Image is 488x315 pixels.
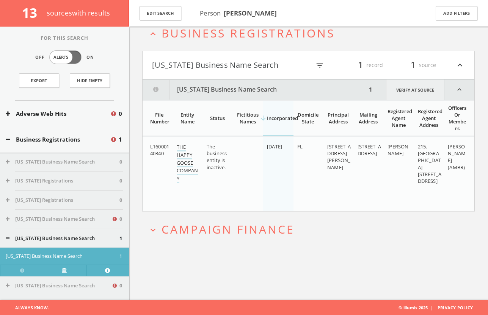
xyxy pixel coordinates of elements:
span: 0 [119,158,122,166]
span: On [86,54,94,61]
div: Registered Agent Name [388,108,410,128]
span: | [428,305,436,310]
span: 1 [119,235,122,242]
div: Incorporated [267,115,289,122]
span: source s with results [47,8,110,17]
span: For This Search [35,34,94,42]
button: [US_STATE] Registrations [6,196,119,204]
span: 0 [119,196,122,204]
button: [US_STATE] Registrations [6,177,119,185]
span: [STREET_ADDRESS][PERSON_NAME] [327,143,351,171]
b: [PERSON_NAME] [224,9,277,17]
a: Verify at source [43,265,86,276]
div: source [391,59,436,72]
span: 1 [119,253,122,260]
span: 1 [355,58,366,72]
button: Add Filters [436,6,477,21]
i: filter_list [315,61,324,70]
span: Campaign Finance [162,221,295,237]
span: [PERSON_NAME] (AMBR) [448,143,466,171]
button: expand_moreCampaign Finance [148,223,475,235]
div: 1 [367,80,375,100]
span: -- [237,143,240,150]
a: Verify at source [386,80,444,100]
button: [US_STATE] Business Name Search [143,80,367,100]
div: Entity Name [177,111,199,125]
div: grid [143,136,474,211]
button: [US_STATE] Business Name Search [152,59,309,72]
button: [US_STATE] Business Name Search [6,215,111,223]
span: Off [35,54,44,61]
span: L16000140340 [150,143,169,157]
div: Status [207,115,229,122]
span: [DATE] [267,143,282,150]
span: 1 [119,135,122,144]
div: File Number [150,111,168,125]
a: THE HAPPY GOOSE COMPANY [177,143,198,183]
span: Business Registrations [162,25,335,41]
i: expand_more [148,225,158,235]
button: [US_STATE] Business Name Search [6,253,119,260]
span: [STREET_ADDRESS] [358,143,381,157]
i: expand_less [455,59,465,72]
button: [US_STATE] Business Name Search [6,158,119,166]
button: [US_STATE] Business Name Search [6,235,119,242]
a: Privacy Policy [438,305,473,310]
div: Fictitious Names [237,111,259,125]
span: 1 [407,58,419,72]
div: Officers Or Members [448,104,467,132]
button: Edit Search [140,6,181,21]
div: Principal Address [327,111,349,125]
span: 0 [119,109,122,118]
div: Registered Agent Address [418,108,440,128]
i: expand_less [444,80,474,100]
span: 215. [GEOGRAPHIC_DATA] [STREET_ADDRESS] [418,143,441,184]
div: Domicile State [297,111,319,125]
i: expand_less [148,29,158,39]
button: Hide Empty [70,73,110,88]
span: 0 [119,282,122,290]
button: [US_STATE] Business Name Search [6,282,111,290]
span: The business entity is inactive. [207,143,227,171]
span: FL [297,143,303,150]
a: Export [19,73,59,88]
i: arrow_downward [259,114,267,122]
span: 13 [22,4,44,22]
span: 0 [119,215,122,223]
button: Business Registrations [6,135,110,144]
span: 0 [119,177,122,185]
span: Person [200,9,277,17]
button: Adverse Web Hits [6,109,110,118]
div: Mailing Address [358,111,380,125]
div: record [337,59,383,72]
button: expand_lessBusiness Registrations [148,27,475,39]
span: [PERSON_NAME] [388,143,411,157]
